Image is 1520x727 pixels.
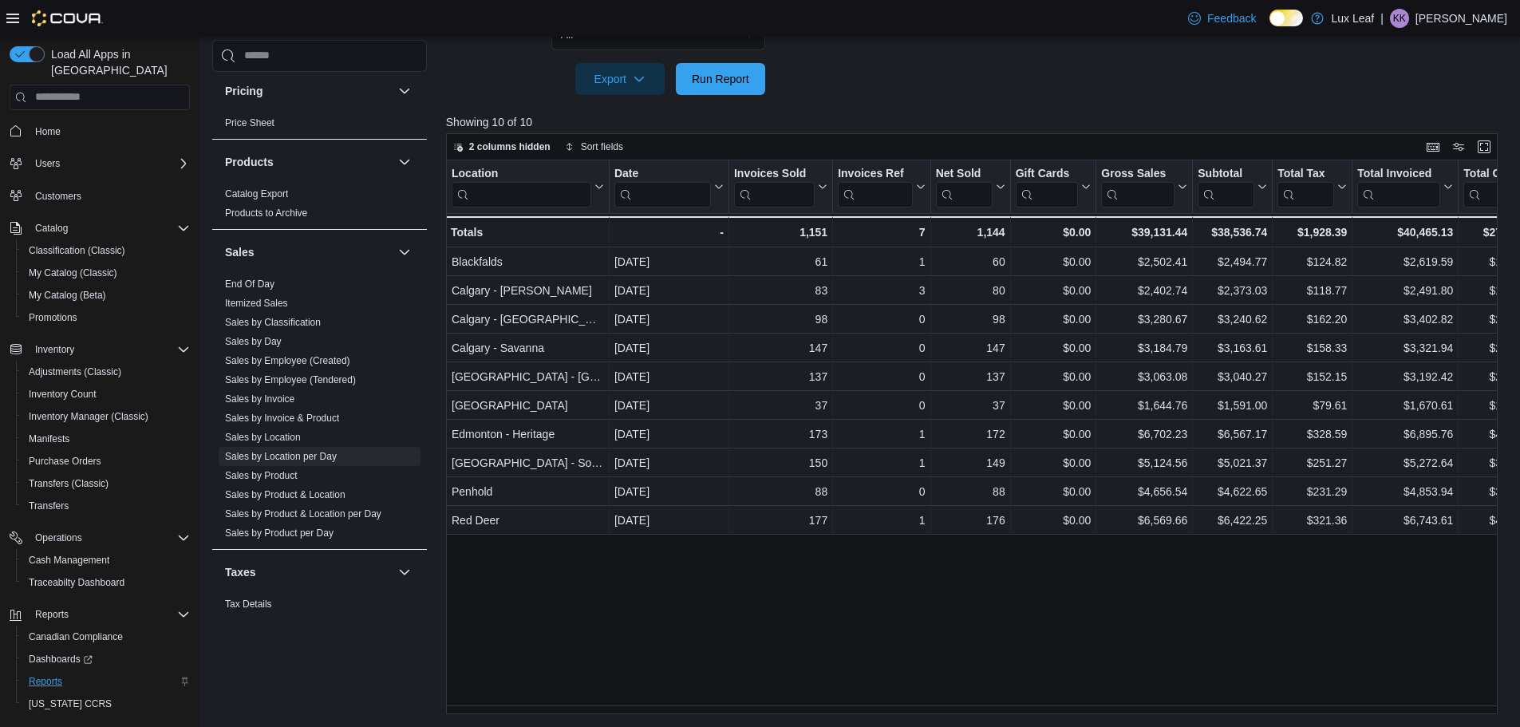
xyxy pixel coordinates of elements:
a: Sales by Product per Day [225,527,334,539]
a: Sales by Employee (Created) [225,355,350,366]
span: Sales by Location [225,431,301,444]
div: $39,131.44 [1101,223,1187,242]
span: Sales by Employee (Tendered) [225,373,356,386]
div: Edmonton - Heritage [452,425,604,444]
div: 147 [734,338,827,358]
div: $5,124.56 [1101,453,1187,472]
span: Customers [29,186,190,206]
button: Reports [16,670,196,693]
div: $158.33 [1277,338,1347,358]
button: Users [3,152,196,175]
div: Location [452,166,591,181]
div: $2,373.03 [1198,281,1267,300]
div: Invoices Ref [838,166,912,207]
div: $2,494.77 [1198,252,1267,271]
a: My Catalog (Beta) [22,286,113,305]
span: Promotions [22,308,190,327]
button: Purchase Orders [16,450,196,472]
span: Sales by Invoice [225,393,294,405]
div: 0 [838,367,925,386]
span: Inventory Manager (Classic) [29,410,148,423]
div: Blackfalds [452,252,604,271]
button: Transfers [16,495,196,517]
span: Reports [29,605,190,624]
a: Sales by Product & Location [225,489,345,500]
div: Totals [451,223,604,242]
div: $1,928.39 [1277,223,1347,242]
div: $40,465.13 [1357,223,1453,242]
span: Classification (Classic) [22,241,190,260]
button: Keyboard shortcuts [1423,137,1443,156]
div: $3,040.27 [1198,367,1267,386]
a: Sales by Invoice [225,393,294,405]
div: $2,491.80 [1357,281,1453,300]
button: Inventory Count [16,383,196,405]
button: Transfers (Classic) [16,472,196,495]
a: Sales by Product & Location per Day [225,508,381,520]
span: Cash Management [22,551,190,570]
a: Dashboards [22,650,99,669]
div: Calgary - Savanna [452,338,604,358]
span: Users [29,154,190,173]
div: $5,272.64 [1357,453,1453,472]
a: Cash Management [22,551,116,570]
a: Dashboards [16,648,196,670]
div: 1 [838,453,925,472]
span: Transfers [22,496,190,516]
div: 137 [734,367,827,386]
div: $152.15 [1277,367,1347,386]
div: Date [614,166,711,207]
button: 2 columns hidden [447,137,557,156]
div: $1,591.00 [1198,396,1267,415]
span: Sales by Product [225,469,298,482]
a: Traceabilty Dashboard [22,573,131,592]
button: Invoices Sold [734,166,827,207]
button: Products [225,154,392,170]
div: 37 [935,396,1005,415]
div: Products [212,184,427,229]
button: Catalog [29,219,74,238]
div: [DATE] [614,453,724,472]
a: Catalog Export [225,188,288,200]
span: Manifests [22,429,190,448]
a: Canadian Compliance [22,627,129,646]
button: Home [3,120,196,143]
div: $0.00 [1015,223,1091,242]
div: - [614,223,724,242]
div: $2,619.59 [1357,252,1453,271]
button: Location [452,166,604,207]
span: Transfers (Classic) [29,477,109,490]
span: Canadian Compliance [29,630,123,643]
button: Taxes [225,564,392,580]
button: Inventory [29,340,81,359]
button: Catalog [3,217,196,239]
div: Sales [212,275,427,549]
button: Reports [3,603,196,626]
span: Products to Archive [225,207,307,219]
div: Gift Card Sales [1015,166,1078,207]
span: Inventory Count [29,388,97,401]
span: Dashboards [29,653,93,666]
div: Total Invoiced [1357,166,1440,181]
div: $162.20 [1277,310,1347,329]
div: Total Tax [1277,166,1334,207]
span: Export [585,63,655,95]
button: Cash Management [16,549,196,571]
a: Adjustments (Classic) [22,362,128,381]
div: 149 [935,453,1005,472]
button: Total Invoiced [1357,166,1453,207]
a: Sales by Location [225,432,301,443]
img: Cova [32,10,103,26]
h3: Products [225,154,274,170]
a: End Of Day [225,279,274,290]
div: 150 [734,453,827,472]
span: Adjustments (Classic) [29,365,121,378]
div: $6,567.17 [1198,425,1267,444]
div: Date [614,166,711,181]
div: 147 [935,338,1005,358]
a: Sales by Invoice & Product [225,413,339,424]
div: 1,151 [734,223,827,242]
button: Reports [29,605,75,624]
h3: Sales [225,244,255,260]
